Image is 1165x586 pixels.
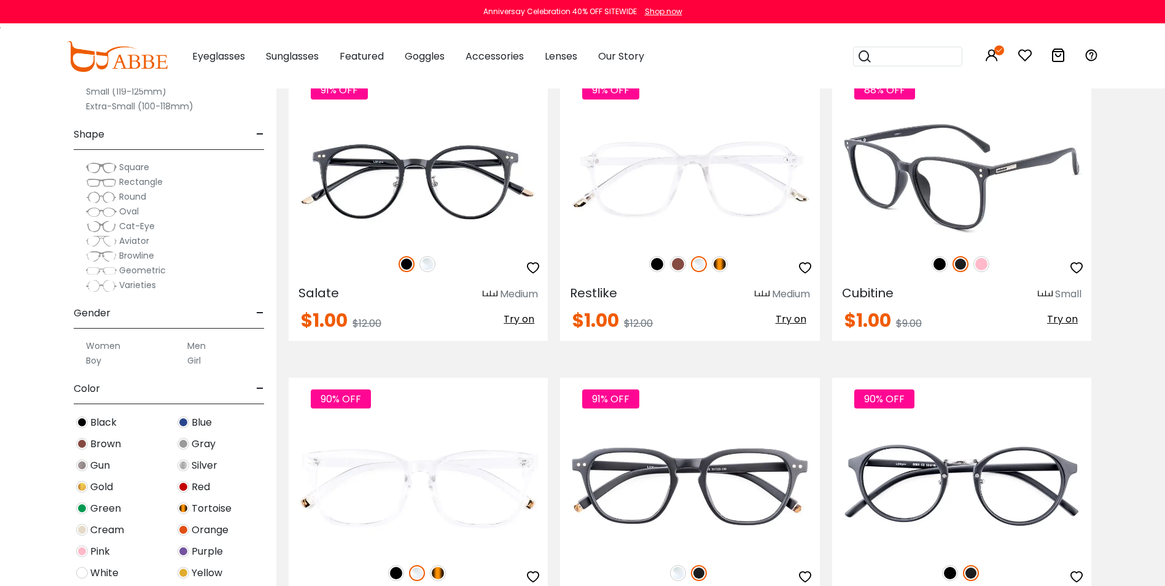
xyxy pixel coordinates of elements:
img: size ruler [483,290,497,299]
span: Shape [74,120,104,149]
span: - [256,374,264,404]
span: Accessories [466,49,524,63]
img: Geometric.png [86,265,117,277]
span: $1.00 [572,307,619,334]
img: Matte Black [953,256,968,272]
span: $1.00 [844,307,891,334]
img: Fclear Hotably - Plastic ,Universal Bridge Fit [289,422,548,552]
span: 91% OFF [582,389,639,408]
a: Tortoise Restlike - Plastic ,Universal Bridge Fit [560,113,819,243]
span: $1.00 [301,307,348,334]
div: Shop now [645,6,682,17]
span: Tortoise [192,501,232,516]
span: Aviator [119,235,149,247]
img: Black [399,256,415,272]
span: Varieties [119,279,156,291]
img: Tortoise [177,502,189,514]
img: Yellow [177,567,189,579]
a: Matte-black Fricive - Plastic ,Universal Bridge Fit [560,422,819,552]
span: Cubitine [842,284,894,302]
span: Pink [90,544,110,559]
img: Clear [691,256,707,272]
img: Clear [419,256,435,272]
img: Gold [76,481,88,493]
img: Brown [670,256,686,272]
span: Try on [504,312,534,326]
span: - [256,120,264,149]
img: Pink [76,545,88,557]
img: Tortoise [712,256,728,272]
span: Blue [192,415,212,430]
label: Boy [86,353,101,368]
span: Salate [298,284,339,302]
span: 91% OFF [311,80,368,100]
span: White [90,566,119,580]
img: Varieties.png [86,279,117,292]
button: Try on [772,311,810,327]
span: Browline [119,249,154,262]
img: Black [649,256,665,272]
span: Round [119,190,146,203]
span: Cream [90,523,124,537]
span: Gold [90,480,113,494]
img: White [76,567,88,579]
span: $12.00 [624,316,653,330]
div: Anniversay Celebration 40% OFF SITEWIDE [483,6,637,17]
a: Black Salate - Plastic ,Adjust Nose Pads [289,113,548,243]
img: Cream [76,524,88,536]
img: Clear [670,565,686,581]
img: Orange [177,524,189,536]
label: Men [187,338,206,353]
span: Gray [192,437,216,451]
img: size ruler [1038,290,1053,299]
span: Brown [90,437,121,451]
span: Try on [1047,312,1078,326]
img: Black [942,565,958,581]
img: Clear [409,565,425,581]
button: Try on [500,311,538,327]
a: Shop now [639,6,682,17]
span: Orange [192,523,228,537]
img: Aviator.png [86,235,117,248]
span: Red [192,480,210,494]
img: Pink [973,256,989,272]
img: Green [76,502,88,514]
img: Oval.png [86,206,117,218]
img: Black [388,565,404,581]
span: $12.00 [353,316,381,330]
img: Purple [177,545,189,557]
span: Rectangle [119,176,163,188]
span: Our Story [598,49,644,63]
img: Pink Cubitine - Plastic ,Universal Bridge Fit [832,113,1091,243]
span: Color [74,374,100,404]
span: Try on [776,312,806,326]
img: abbeglasses.com [67,41,168,72]
label: Extra-Small (100-118mm) [86,99,193,114]
img: Matte Black [963,565,979,581]
span: Square [119,161,149,173]
span: Black [90,415,117,430]
span: Gender [74,299,111,328]
img: Red [177,481,189,493]
img: size ruler [755,290,770,299]
span: - [256,299,264,328]
img: Black [76,416,88,428]
span: Gun [90,458,110,473]
label: Small (119-125mm) [86,84,166,99]
span: Purple [192,544,223,559]
span: Cat-Eye [119,220,155,232]
span: Green [90,501,121,516]
img: Matte-black Youngitive - Plastic ,Adjust Nose Pads [832,422,1091,552]
img: Gray [177,438,189,450]
img: Round.png [86,191,117,203]
span: Goggles [405,49,445,63]
img: Cat-Eye.png [86,221,117,233]
span: Eyeglasses [192,49,245,63]
img: Blue [177,416,189,428]
span: 91% OFF [582,80,639,100]
span: Geometric [119,264,166,276]
span: 90% OFF [854,389,914,408]
img: Matte Black [691,565,707,581]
